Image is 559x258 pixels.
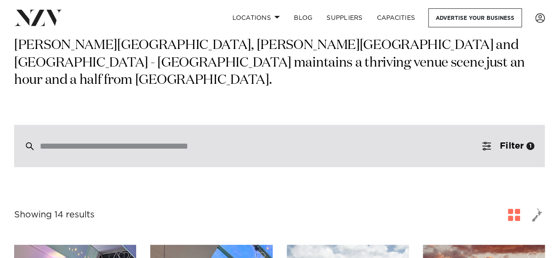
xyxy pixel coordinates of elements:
a: SUPPLIERS [319,8,369,27]
a: BLOG [287,8,319,27]
a: Advertise your business [428,8,522,27]
a: Locations [225,8,287,27]
img: nzv-logo.png [14,10,62,26]
div: Showing 14 results [14,208,95,222]
div: 1 [526,142,534,150]
span: Filter [500,142,524,150]
a: Capacities [370,8,422,27]
button: Filter1 [472,125,545,167]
